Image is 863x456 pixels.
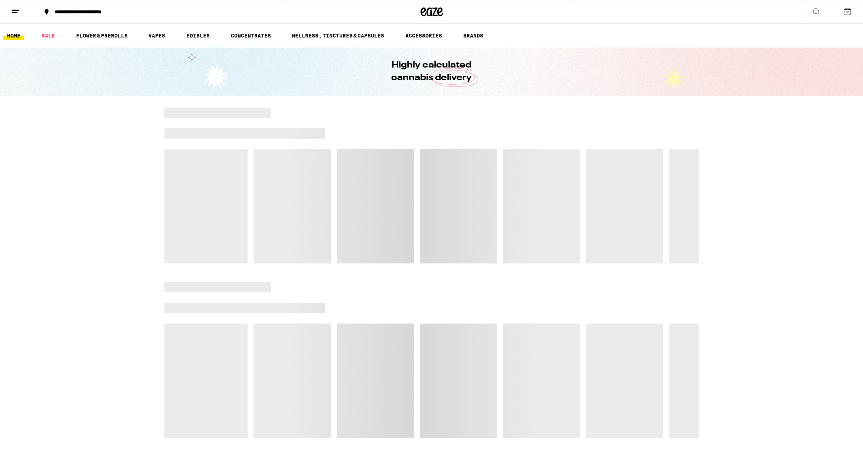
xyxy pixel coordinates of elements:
a: CONCENTRATES [227,31,275,40]
h1: Highly calculated cannabis delivery [370,59,493,84]
a: VAPES [145,31,169,40]
a: ACCESSORIES [402,31,446,40]
a: HOME [3,31,24,40]
a: SALE [38,31,59,40]
button: BRANDS [460,31,487,40]
a: FLOWER & PREROLLS [72,31,131,40]
a: EDIBLES [183,31,213,40]
a: WELLNESS, TINCTURES & CAPSULES [288,31,388,40]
